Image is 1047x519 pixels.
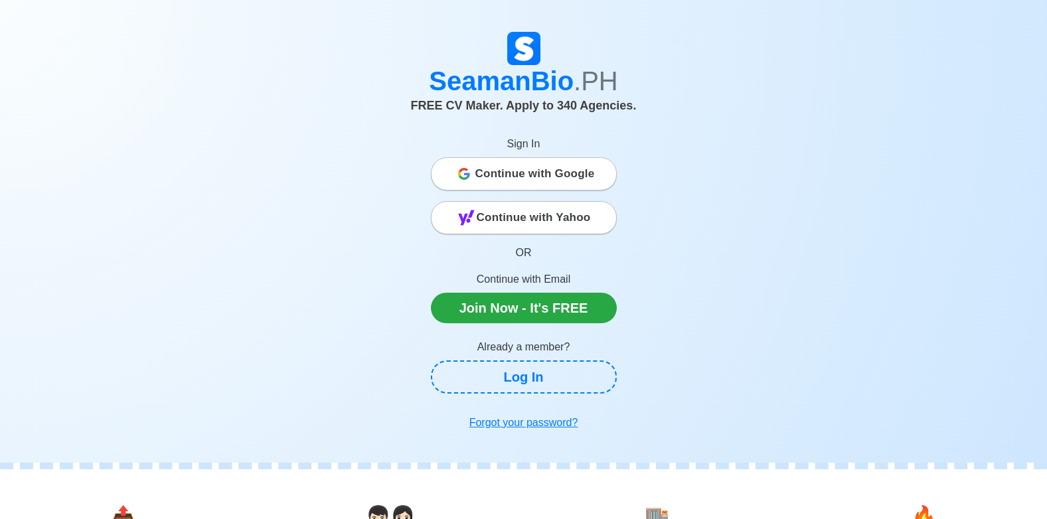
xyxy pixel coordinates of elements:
p: Already a member? [431,339,617,355]
button: Continue with Google [431,157,617,190]
a: Join Now - It's FREE [431,293,617,323]
img: Logo [507,32,540,65]
a: Forgot your password? [431,409,617,436]
span: .PH [574,66,618,96]
p: OR [431,245,617,261]
u: Forgot your password? [469,417,578,428]
span: FREE CV Maker. Apply to 340 Agencies. [411,99,637,112]
span: Continue with Google [475,161,595,187]
p: Continue with Email [431,271,617,287]
a: Log In [431,360,617,394]
span: Continue with Yahoo [477,204,591,231]
p: Sign In [431,136,617,152]
h1: SeamanBio [155,65,892,97]
button: Continue with Yahoo [431,201,617,234]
